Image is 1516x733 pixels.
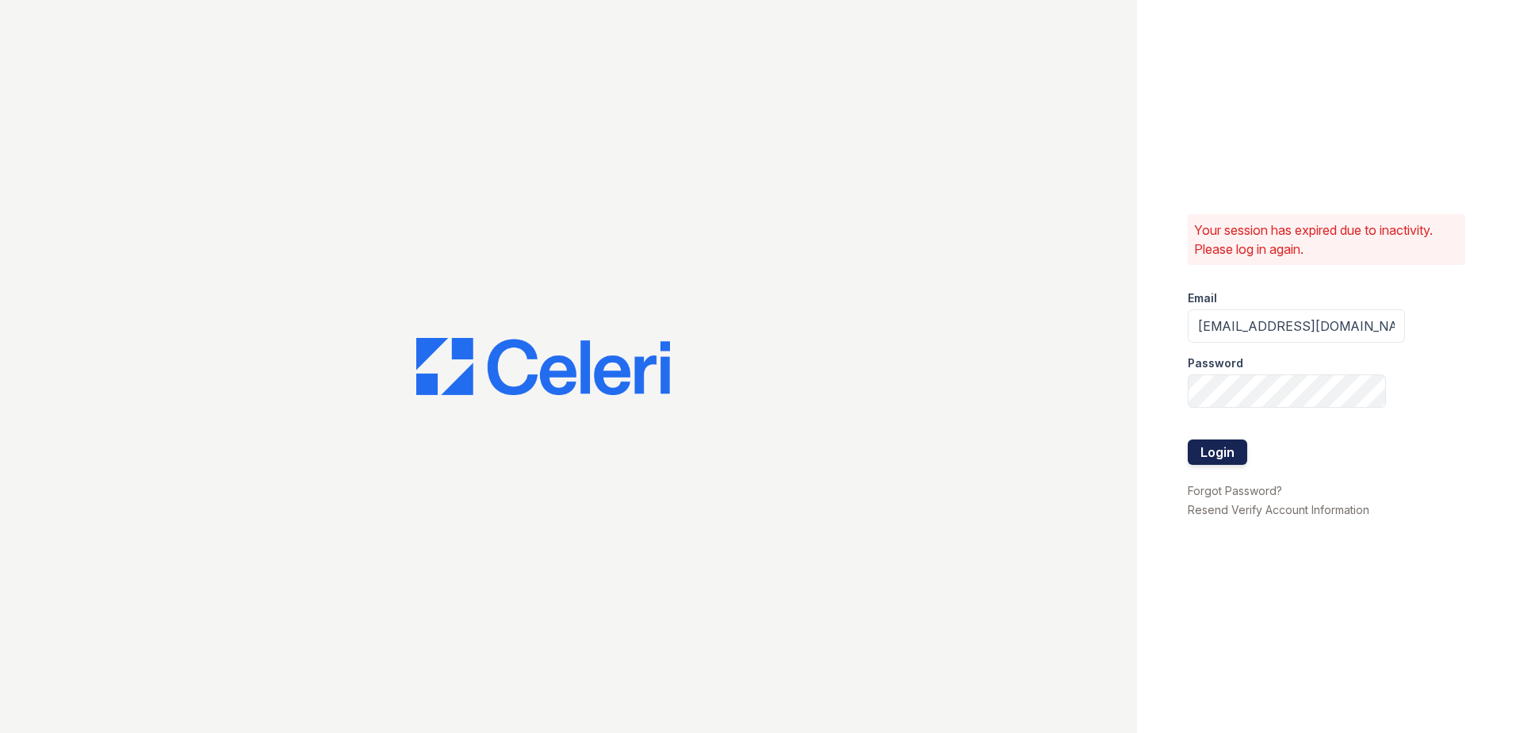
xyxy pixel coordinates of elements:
[416,338,670,395] img: CE_Logo_Blue-a8612792a0a2168367f1c8372b55b34899dd931a85d93a1a3d3e32e68fde9ad4.png
[1188,355,1243,371] label: Password
[1188,439,1247,465] button: Login
[1188,503,1369,516] a: Resend Verify Account Information
[1188,484,1282,497] a: Forgot Password?
[1194,221,1459,259] p: Your session has expired due to inactivity. Please log in again.
[1188,290,1217,306] label: Email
